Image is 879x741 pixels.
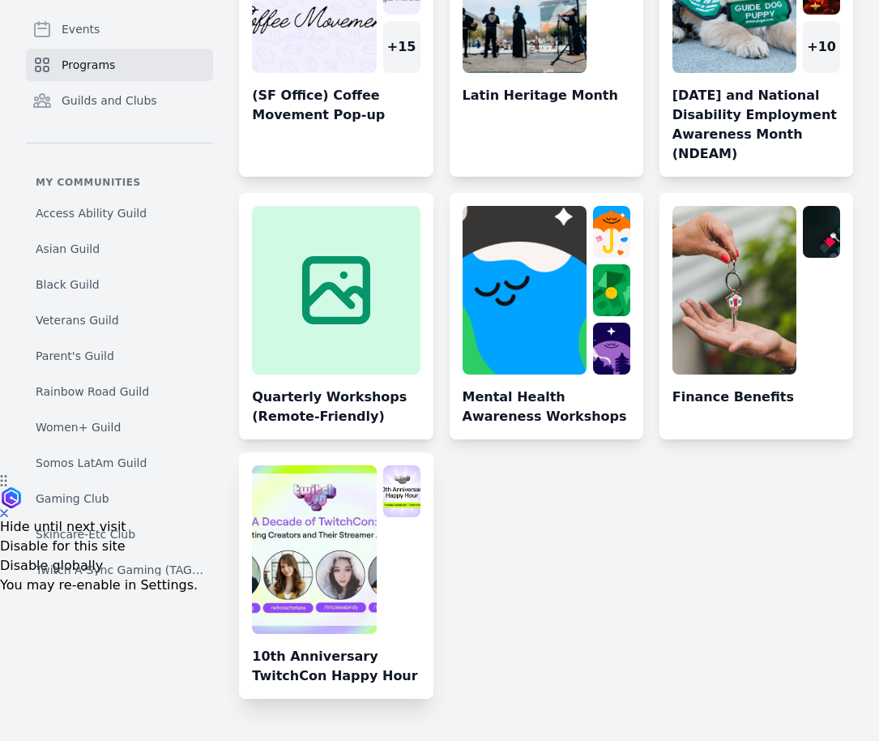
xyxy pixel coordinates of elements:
[36,241,100,257] span: Asian Guild
[36,562,203,578] span: Twitch A-Sync Gaming (TAG) Club
[36,383,149,400] span: Rainbow Road Guild
[36,312,119,328] span: Veterans Guild
[26,49,213,81] a: Programs
[26,306,213,335] a: Veterans Guild
[62,92,157,109] span: Guilds and Clubs
[26,84,213,117] a: Guilds and Clubs
[36,526,135,542] span: Skincare-Etc Club
[62,57,115,73] span: Programs
[26,448,213,478] a: Somos LatAm Guild
[26,234,213,263] a: Asian Guild
[26,377,213,406] a: Rainbow Road Guild
[26,555,213,585] a: Twitch A-Sync Gaming (TAG) Club
[62,21,100,37] span: Events
[26,13,213,576] nav: Sidebar
[36,205,147,221] span: Access Ability Guild
[36,490,109,507] span: Gaming Club
[26,13,213,45] a: Events
[36,419,121,435] span: Women+ Guild
[26,484,213,513] a: Gaming Club
[36,455,147,471] span: Somos LatAm Guild
[26,413,213,442] a: Women+ Guild
[26,341,213,370] a: Parent's Guild
[36,348,114,364] span: Parent's Guild
[36,276,100,293] span: Black Guild
[26,270,213,299] a: Black Guild
[26,520,213,549] a: Skincare-Etc Club
[26,199,213,228] a: Access Ability Guild
[26,176,213,189] p: My communities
